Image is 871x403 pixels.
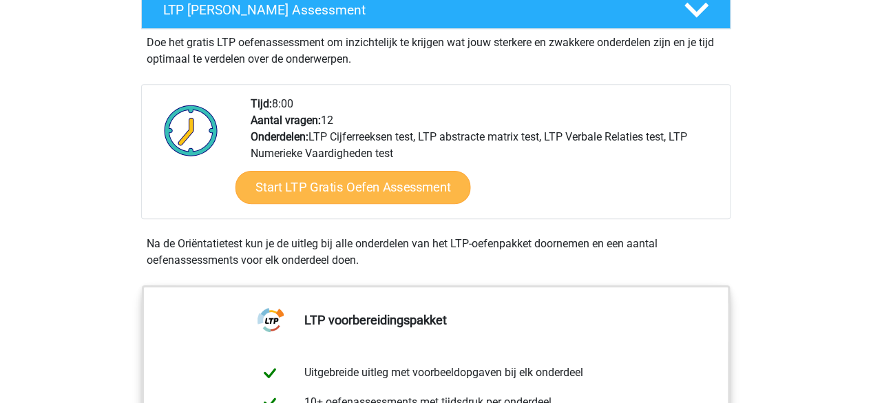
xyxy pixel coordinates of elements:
div: Doe het gratis LTP oefenassessment om inzichtelijk te krijgen wat jouw sterkere en zwakkere onder... [141,29,731,68]
img: Klok [156,96,226,165]
b: Aantal vragen: [251,114,321,127]
b: Tijd: [251,97,272,110]
h4: LTP [PERSON_NAME] Assessment [163,2,662,18]
div: 8:00 12 LTP Cijferreeksen test, LTP abstracte matrix test, LTP Verbale Relaties test, LTP Numerie... [240,96,729,218]
a: Start LTP Gratis Oefen Assessment [235,171,470,204]
b: Onderdelen: [251,130,308,143]
div: Na de Oriëntatietest kun je de uitleg bij alle onderdelen van het LTP-oefenpakket doornemen en ee... [141,236,731,269]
